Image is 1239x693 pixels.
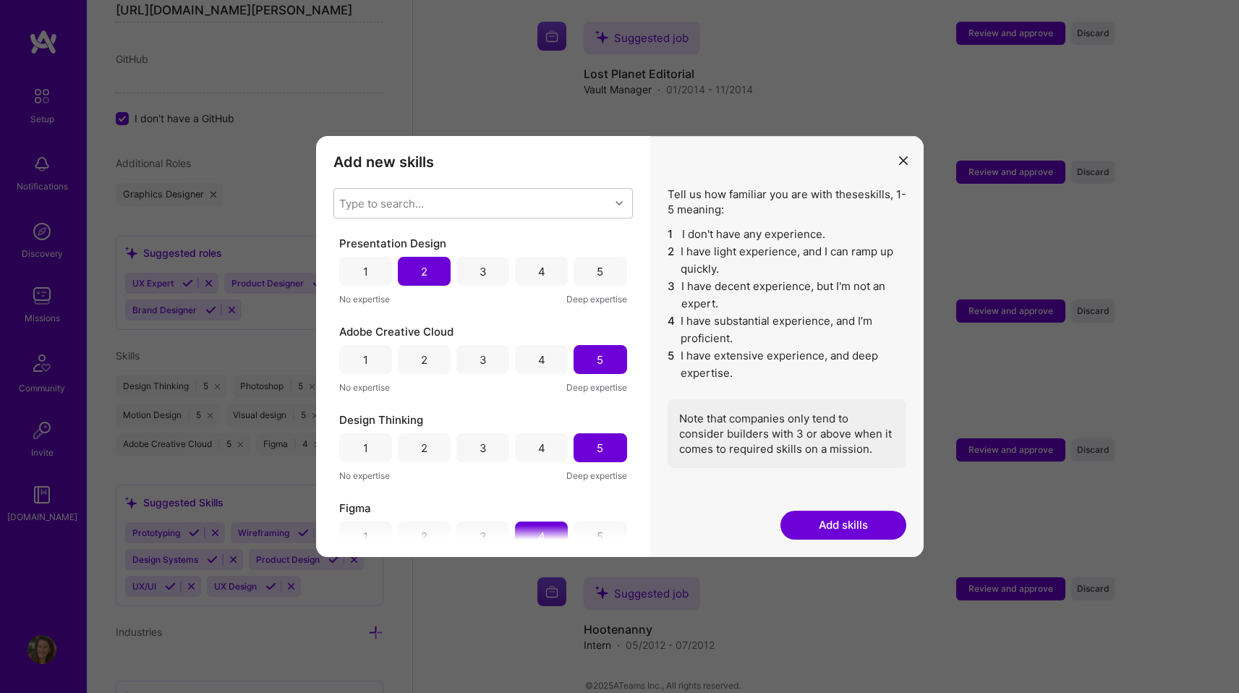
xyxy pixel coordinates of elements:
[668,243,906,278] li: I have light experience, and I can ramp up quickly.
[339,412,423,428] span: Design Thinking
[668,313,906,347] li: I have substantial experience, and I’m proficient.
[480,441,487,456] div: 3
[316,136,924,557] div: modal
[363,441,368,456] div: 1
[339,324,454,339] span: Adobe Creative Cloud
[339,380,390,395] span: No expertise
[480,529,487,544] div: 3
[668,226,676,243] span: 1
[668,347,906,382] li: I have extensive experience, and deep expertise.
[333,153,633,171] h3: Add new skills
[597,264,603,279] div: 5
[668,187,906,468] div: Tell us how familiar you are with these skills , 1-5 meaning:
[339,468,390,483] span: No expertise
[668,243,676,278] span: 2
[538,441,545,456] div: 4
[480,264,487,279] div: 3
[363,264,368,279] div: 1
[538,352,545,367] div: 4
[668,278,676,313] span: 3
[668,278,906,313] li: I have decent experience, but I'm not an expert.
[597,441,603,456] div: 5
[566,468,627,483] span: Deep expertise
[421,352,427,367] div: 2
[339,501,371,516] span: Figma
[363,529,368,544] div: 1
[538,529,545,544] div: 4
[668,313,676,347] span: 4
[616,200,623,207] i: icon Chevron
[421,264,427,279] div: 2
[363,352,368,367] div: 1
[668,347,676,382] span: 5
[421,529,427,544] div: 2
[339,196,424,211] div: Type to search...
[668,226,906,243] li: I don't have any experience.
[339,236,446,251] span: Presentation Design
[538,264,545,279] div: 4
[480,352,487,367] div: 3
[339,292,390,307] span: No expertise
[899,156,908,165] i: icon Close
[566,380,627,395] span: Deep expertise
[668,399,906,468] div: Note that companies only tend to consider builders with 3 or above when it comes to required skil...
[597,352,603,367] div: 5
[421,441,427,456] div: 2
[566,292,627,307] span: Deep expertise
[597,529,603,544] div: 5
[780,511,906,540] button: Add skills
